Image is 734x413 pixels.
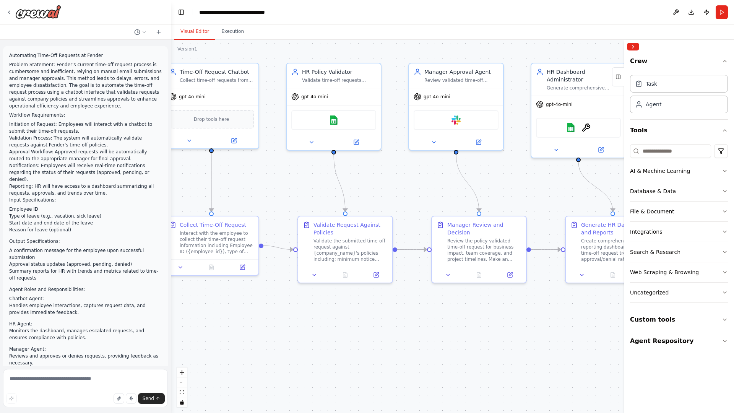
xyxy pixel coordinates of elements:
button: Open in side panel [457,138,500,147]
li: Approval status updates (approved, pending, denied) [9,261,162,268]
li: Validation Process: The system will automatically validate requests against Fender's time-off pol... [9,135,162,148]
button: Tools [630,120,728,141]
div: Validate Request Against Policies [313,221,388,236]
button: File & Document [630,202,728,221]
li: Reason for leave (optional) [9,226,162,233]
div: Integrations [630,228,662,236]
div: Review validated time-off requests for employees under {manager_name}'s supervision, make approva... [424,77,499,83]
div: File & Document [630,208,674,215]
button: No output available [463,270,495,280]
p: Workflow Requirements: [9,112,162,119]
button: Database & Data [630,181,728,201]
div: Interact with the employee to collect their time-off request information including Employee ID ({... [180,230,254,255]
button: Hide left sidebar [176,7,187,18]
div: Task [646,80,657,88]
div: Review the policy-validated time-off request for business impact, team coverage, and project time... [447,238,521,262]
div: Collect Time-Off RequestInteract with the employee to collect their time-off request information ... [164,216,259,276]
img: Notion MCP Server [581,123,591,132]
button: fit view [177,387,187,397]
button: Open in side panel [497,270,523,280]
div: Collect time-off requests from employees at {company_name}, validate the input data (Employee ID:... [180,77,254,83]
img: Google sheets [566,123,575,132]
div: Manager Review and Decision [447,221,521,236]
button: Web Scraping & Browsing [630,262,728,282]
button: Search & Research [630,242,728,262]
button: Integrations [630,222,728,242]
li: Reviews and approves or denies requests, providing feedback as necessary. [9,353,162,366]
div: HR Dashboard AdministratorGenerate comprehensive reports and dashboards for HR team showing time-... [531,63,626,158]
g: Edge from dca7f9e3-ab55-4e01-affd-1ff8e7e961a5 to df9e2acf-66e4-47fe-8694-6f97e3ccbf09 [575,162,617,211]
div: Tools [630,141,728,309]
span: gpt-4o-mini [301,94,328,100]
span: Drop tools here [194,115,229,123]
div: Agent [646,101,661,108]
button: Improve this prompt [6,393,17,404]
li: Manager Agent: [9,346,162,366]
g: Edge from e8de1849-c16e-41bd-9267-e18f25197232 to 9f06eb83-f8ce-4ebd-b5a2-1e87eb6fc412 [452,154,483,211]
div: Manager Approval Agent [424,68,499,76]
li: Reporting: HR will have access to a dashboard summarizing all requests, approvals, and trends ove... [9,183,162,197]
button: Send [138,393,165,404]
img: Slack [451,115,461,125]
li: Monitors the dashboard, manages escalated requests, and ensures compliance with policies. [9,327,162,341]
button: Uncategorized [630,283,728,302]
button: Open in side panel [363,270,389,280]
li: Start date and end date of the leave [9,220,162,226]
div: Uncategorized [630,289,669,296]
button: Visual Editor [174,24,215,40]
span: Send [143,395,154,402]
p: Output Specifications: [9,238,162,245]
div: Validate time-off requests against {company_name}'s policies, check for conflicts, ensure complia... [302,77,376,83]
div: Create comprehensive HR reporting dashboard showing: time-off request trends, approval/denial rat... [581,238,655,262]
div: Time-Off Request Chatbot [180,68,254,76]
li: Summary reports for HR with trends and metrics related to time-off requests [9,268,162,281]
div: React Flow controls [177,367,187,407]
button: Collapse right sidebar [627,43,639,50]
button: AI & Machine Learning [630,161,728,181]
div: Manager Review and DecisionReview the policy-validated time-off request for business impact, team... [431,216,527,283]
li: Type of leave (e.g., vacation, sick leave) [9,213,162,220]
button: zoom out [177,377,187,387]
g: Edge from a25cbed6-3b94-42a9-847c-6fa93e8be880 to 9f06eb83-f8ce-4ebd-b5a2-1e87eb6fc412 [397,246,427,254]
g: Edge from 1d51c41a-cab8-45dc-8bc7-9d83d456bc33 to 74cc40eb-2dfc-4be0-a2e5-d5c69c7408c0 [208,153,215,211]
li: Initiation of Request: Employees will interact with a chatbot to submit their time-off requests. [9,121,162,135]
button: Open in side panel [579,145,622,154]
div: AI & Machine Learning [630,167,690,175]
button: Toggle Sidebar [621,40,627,413]
button: Agent Respository [630,330,728,352]
li: Notifications: Employees will receive real-time notifications regarding the status of their reque... [9,162,162,183]
img: Google sheets [329,115,338,125]
p: Problem Statement: Fender's current time-off request process is cumbersome and inefficient, relyi... [9,61,162,109]
div: Generate comprehensive reports and dashboards for HR team showing time-off request trends, approv... [547,85,621,91]
div: HR Dashboard Administrator [547,68,621,83]
button: Open in side panel [229,263,255,272]
div: Web Scraping & Browsing [630,268,699,276]
button: Crew [630,54,728,72]
div: Manager Approval AgentReview validated time-off requests for employees under {manager_name}'s sup... [408,63,504,151]
div: Time-Off Request ChatbotCollect time-off requests from employees at {company_name}, validate the ... [164,63,259,149]
div: Validate Request Against PoliciesValidate the submitted time-off request against {company_name}'s... [297,216,393,283]
div: Database & Data [630,187,676,195]
div: Validate the submitted time-off request against {company_name}'s policies including: minimum noti... [313,238,388,262]
g: Edge from 9f06eb83-f8ce-4ebd-b5a2-1e87eb6fc412 to df9e2acf-66e4-47fe-8694-6f97e3ccbf09 [531,246,561,254]
div: Version 1 [177,46,197,52]
g: Edge from 25bc1450-e2b6-4e9c-beed-b6526077f3a3 to a25cbed6-3b94-42a9-847c-6fa93e8be880 [330,154,349,211]
div: Collect Time-Off Request [180,221,246,229]
li: Approval Workflow: Approved requests will be automatically routed to the appropriate manager for ... [9,148,162,162]
button: zoom in [177,367,187,377]
span: gpt-4o-mini [546,101,573,107]
li: A confirmation message for the employee upon successful submission [9,247,162,261]
button: Custom tools [630,309,728,330]
button: No output available [597,270,629,280]
button: Start a new chat [153,28,165,37]
img: Logo [15,5,61,19]
p: Input Specifications: [9,197,162,203]
div: HR Policy Validator [302,68,376,76]
button: Open in side panel [335,138,378,147]
button: Open in side panel [212,136,255,145]
div: Crew [630,72,728,119]
div: Generate HR Dashboard and ReportsCreate comprehensive HR reporting dashboard showing: time-off re... [565,216,661,283]
button: Execution [215,24,250,40]
li: Employee ID [9,206,162,213]
button: Upload files [114,393,124,404]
